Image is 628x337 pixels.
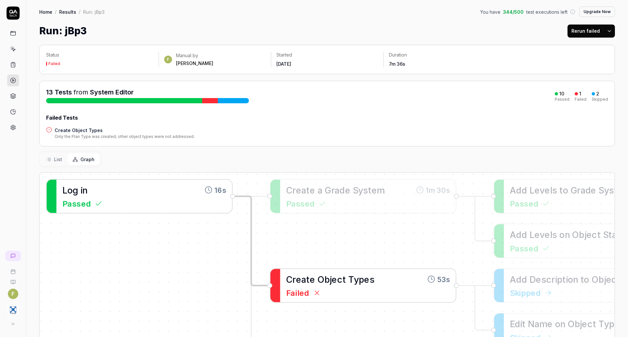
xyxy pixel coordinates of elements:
span: g [73,185,78,195]
button: Rerun failed [567,25,604,38]
span: b [579,229,584,240]
span: i [555,274,557,284]
span: S [603,229,609,240]
span: N [528,319,534,329]
span: d [516,274,522,284]
a: CreateObjectTypes53sFailed [270,268,456,303]
span: r [292,185,296,195]
span: r [331,185,335,195]
span: L [530,229,534,240]
span: E [510,319,515,329]
span: e [606,274,612,284]
a: Documentation [3,274,23,285]
span: c [611,274,617,284]
span: s [370,274,375,284]
span: t [306,274,310,284]
span: t [522,319,526,329]
img: 4C Strategies Logo [7,304,19,316]
span: D [530,274,536,284]
span: e [534,185,540,195]
span: s [552,185,557,195]
span: t [306,185,310,195]
span: t [562,274,566,284]
div: Login16sPassed [46,179,233,213]
span: i [520,319,522,329]
span: o [584,274,589,284]
span: o [563,185,568,195]
span: a [301,185,306,195]
span: e [332,274,337,284]
div: [PERSON_NAME] [176,60,213,67]
span: i [80,185,82,195]
span: i [566,274,568,284]
span: T [599,319,604,329]
div: Run: jBp3 [83,8,105,15]
span: List [54,156,62,163]
span: Graph [80,156,95,163]
span: Passed [510,197,538,209]
span: v [540,229,545,240]
span: j [584,229,586,240]
button: Graph [67,153,100,165]
button: F [8,289,18,299]
p: Duration [389,52,491,58]
span: e [582,319,587,329]
time: 1m 30s [426,185,450,195]
span: d [516,185,522,195]
div: 2 [596,91,599,97]
div: Failed [575,97,586,101]
span: from [74,88,88,96]
span: O [572,229,579,240]
span: e [545,185,550,195]
button: Upgrade Now [579,7,615,17]
span: e [296,185,302,195]
span: e [372,185,377,195]
span: S [599,185,604,195]
span: v [540,185,545,195]
span: O [568,319,575,329]
span: a [534,319,539,329]
button: 4C Strategies Logo [3,299,23,317]
span: y [358,185,363,195]
a: Results [59,8,76,15]
span: d [522,274,527,284]
span: d [522,229,527,240]
span: e [536,274,541,284]
span: C [286,185,293,195]
span: c [337,274,343,284]
span: j [580,319,582,329]
div: / [55,8,57,15]
span: T [348,274,354,284]
span: c [587,319,593,329]
span: t [608,229,612,240]
div: Failed [48,62,60,66]
a: CreateaGradeSystem1m 30sPassed [270,179,456,213]
span: You have [480,8,500,15]
span: O [318,274,324,284]
span: p [609,319,615,329]
span: p [557,274,563,284]
h4: Create Object Types [55,127,195,134]
span: e [345,185,351,195]
span: t [368,185,372,195]
span: l [550,229,552,240]
span: l [550,185,552,195]
span: e [310,274,315,284]
div: 1 [579,91,581,97]
div: Failed Tests [46,114,608,122]
span: a [301,274,306,284]
span: e [586,229,592,240]
span: t [597,229,601,240]
button: List [41,153,67,165]
time: 53s [437,274,450,284]
div: Manual by [176,52,213,59]
span: d [585,185,591,195]
span: test executions left [526,8,567,15]
span: o [568,274,573,284]
span: A [510,229,516,240]
span: b [575,319,580,329]
span: m [377,185,385,195]
div: Skipped [592,97,608,101]
span: A [510,274,516,284]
